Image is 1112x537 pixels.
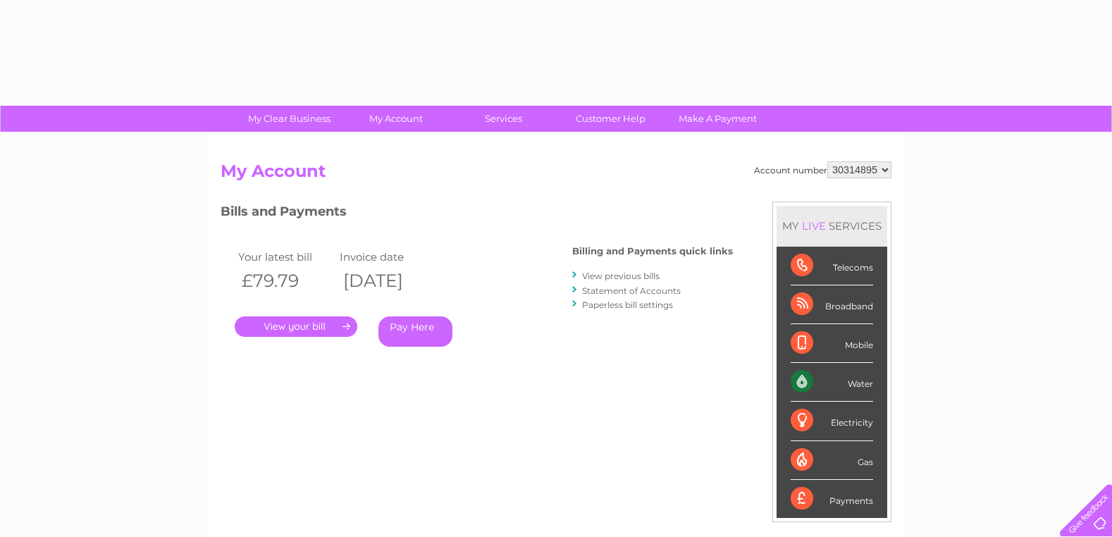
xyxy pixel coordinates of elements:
div: LIVE [799,219,829,233]
a: Paperless bill settings [582,300,673,310]
div: Broadband [791,285,873,324]
div: Account number [754,161,891,178]
a: My Clear Business [231,106,347,132]
div: Mobile [791,324,873,363]
div: Telecoms [791,247,873,285]
a: . [235,316,357,337]
th: £79.79 [235,266,336,295]
h2: My Account [221,161,891,188]
a: View previous bills [582,271,660,281]
a: Statement of Accounts [582,285,681,296]
a: Customer Help [552,106,669,132]
td: Invoice date [336,247,438,266]
h4: Billing and Payments quick links [572,246,733,257]
a: Services [445,106,562,132]
th: [DATE] [336,266,438,295]
div: MY SERVICES [777,206,887,246]
div: Electricity [791,402,873,440]
a: Make A Payment [660,106,776,132]
h3: Bills and Payments [221,202,733,226]
div: Payments [791,480,873,518]
div: Water [791,363,873,402]
td: Your latest bill [235,247,336,266]
a: Pay Here [378,316,452,347]
a: My Account [338,106,455,132]
div: Gas [791,441,873,480]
